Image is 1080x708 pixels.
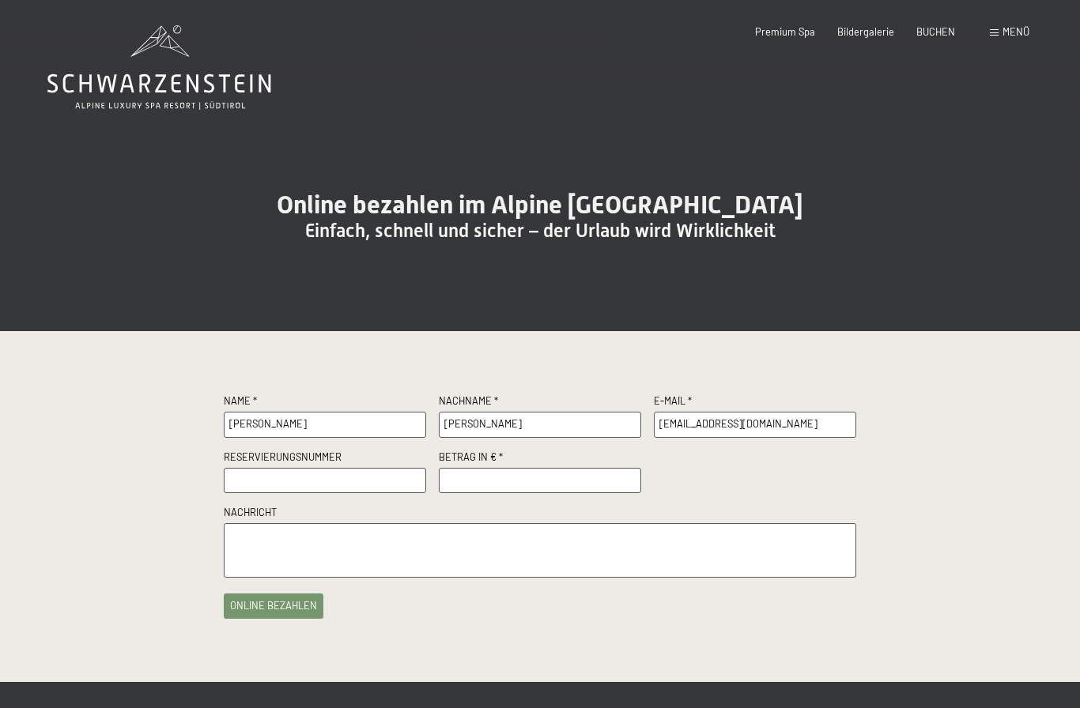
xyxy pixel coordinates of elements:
label: E-Mail * [654,394,856,412]
a: BUCHEN [916,25,955,38]
label: Reservierungsnummer [224,450,426,468]
label: Betrag in € * [439,450,641,468]
a: Premium Spa [755,25,815,38]
label: Nachname * [439,394,641,412]
span: Einfach, schnell und sicher – der Urlaub wird Wirklichkeit [305,220,776,242]
a: Bildergalerie [837,25,894,38]
span: Menü [1003,25,1029,38]
label: Name * [224,394,426,412]
label: Nachricht [224,506,856,523]
span: Online bezahlen im Alpine [GEOGRAPHIC_DATA] [277,190,803,220]
button: online bezahlen [224,593,323,619]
